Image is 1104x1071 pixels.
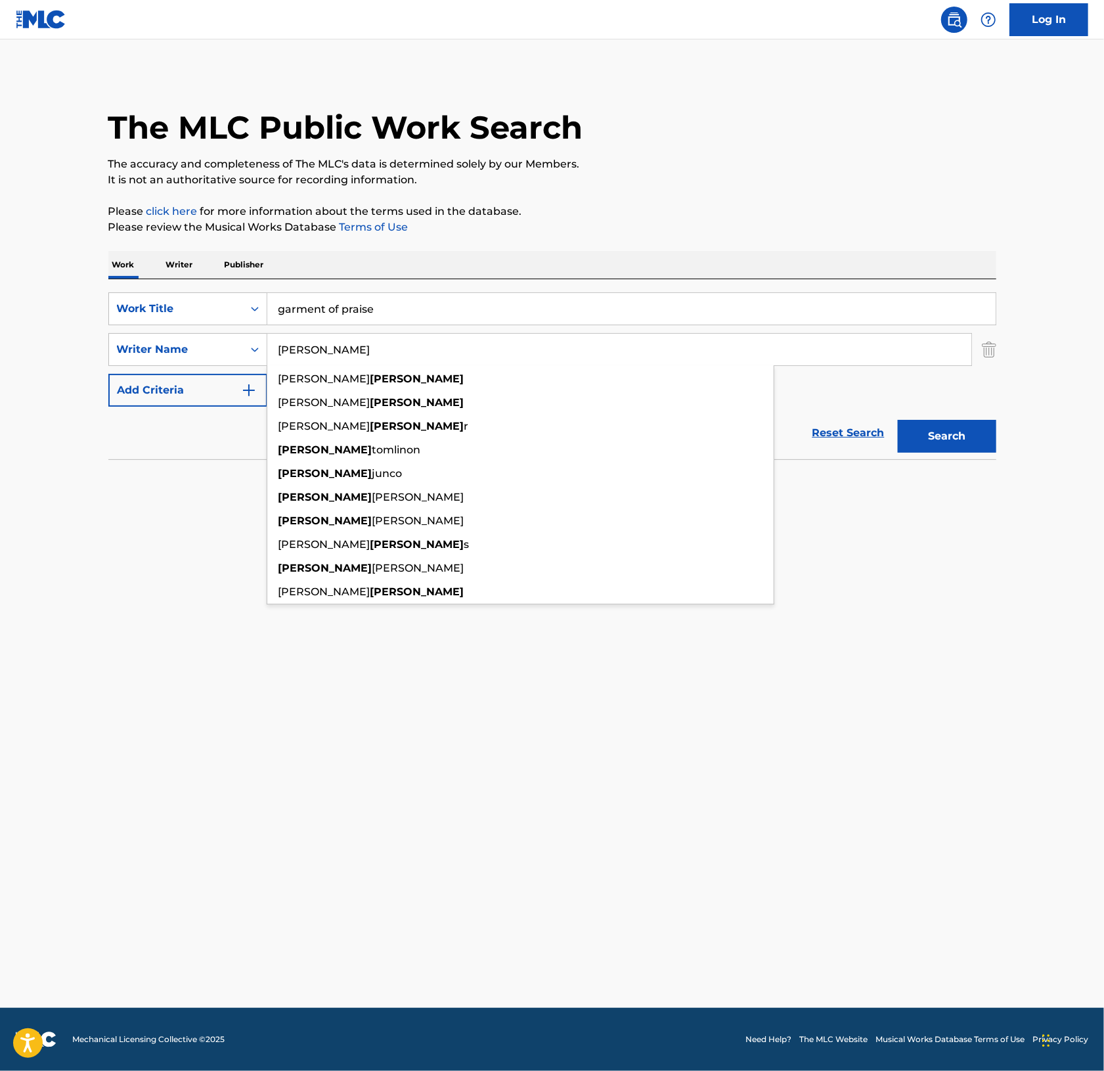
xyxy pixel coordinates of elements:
[72,1034,225,1045] span: Mechanical Licensing Collective © 2025
[278,585,370,598] span: [PERSON_NAME]
[370,373,464,385] strong: [PERSON_NAME]
[982,333,996,366] img: Delete Criterion
[278,467,372,480] strong: [PERSON_NAME]
[372,444,421,456] span: tomlinon
[117,342,235,357] div: Writer Name
[278,396,370,409] span: [PERSON_NAME]
[162,251,197,279] p: Writer
[108,292,996,459] form: Search Form
[941,7,967,33] a: Public Search
[108,156,996,172] p: The accuracy and completeness of The MLC's data is determined solely by our Members.
[108,172,996,188] p: It is not an authoritative source for recording information.
[1042,1021,1050,1060] div: Drag
[278,491,372,503] strong: [PERSON_NAME]
[16,10,66,29] img: MLC Logo
[278,514,372,527] strong: [PERSON_NAME]
[464,538,470,551] span: s
[975,7,1002,33] div: Help
[370,585,464,598] strong: [PERSON_NAME]
[108,108,583,147] h1: The MLC Public Work Search
[370,420,464,432] strong: [PERSON_NAME]
[108,219,996,235] p: Please review the Musical Works Database
[799,1034,868,1045] a: The MLC Website
[108,204,996,219] p: Please for more information about the terms used in the database.
[1038,1008,1104,1071] iframe: Chat Widget
[875,1034,1025,1045] a: Musical Works Database Terms of Use
[464,420,469,432] span: r
[146,205,198,217] a: click here
[898,420,996,453] button: Search
[370,396,464,409] strong: [PERSON_NAME]
[241,382,257,398] img: 9d2ae6d4665cec9f34b9.svg
[108,251,139,279] p: Work
[278,562,372,574] strong: [PERSON_NAME]
[981,12,996,28] img: help
[278,373,370,385] span: [PERSON_NAME]
[806,419,891,447] a: Reset Search
[1009,3,1088,36] a: Log In
[372,491,464,503] span: [PERSON_NAME]
[221,251,268,279] p: Publisher
[1032,1034,1088,1045] a: Privacy Policy
[278,444,372,456] strong: [PERSON_NAME]
[16,1032,56,1047] img: logo
[745,1034,791,1045] a: Need Help?
[372,467,403,480] span: junco
[108,374,267,407] button: Add Criteria
[337,221,408,233] a: Terms of Use
[278,538,370,551] span: [PERSON_NAME]
[278,420,370,432] span: [PERSON_NAME]
[946,12,962,28] img: search
[117,301,235,317] div: Work Title
[372,562,464,574] span: [PERSON_NAME]
[372,514,464,527] span: [PERSON_NAME]
[370,538,464,551] strong: [PERSON_NAME]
